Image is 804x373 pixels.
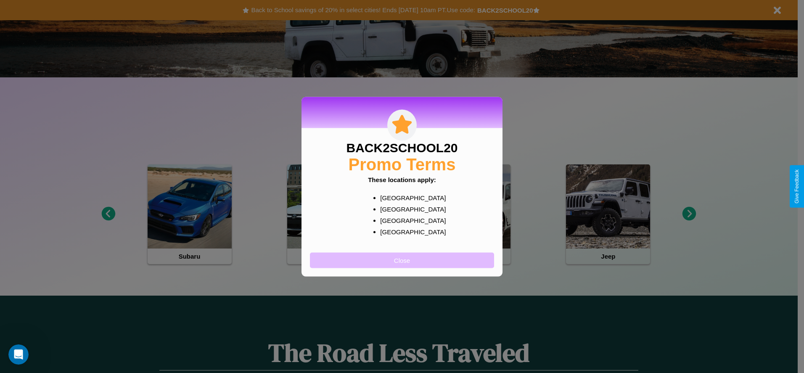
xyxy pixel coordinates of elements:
[8,344,29,365] iframe: Intercom live chat
[380,226,440,237] p: [GEOGRAPHIC_DATA]
[346,140,458,155] h3: BACK2SCHOOL20
[349,155,456,174] h2: Promo Terms
[380,214,440,226] p: [GEOGRAPHIC_DATA]
[794,169,800,204] div: Give Feedback
[368,176,436,183] b: These locations apply:
[310,252,494,268] button: Close
[380,192,440,203] p: [GEOGRAPHIC_DATA]
[380,203,440,214] p: [GEOGRAPHIC_DATA]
